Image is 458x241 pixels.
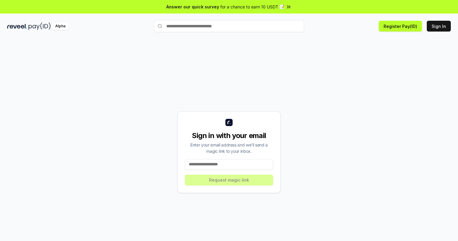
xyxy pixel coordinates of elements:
span: Answer our quick survey [166,4,219,10]
div: Sign in with your email [185,131,273,140]
button: Register Pay(ID) [379,21,422,32]
div: Alpha [52,23,69,30]
div: Enter your email address and we’ll send a magic link to your inbox. [185,142,273,154]
span: for a chance to earn 10 USDT 📝 [220,4,285,10]
img: pay_id [29,23,51,30]
button: Sign In [427,21,451,32]
img: reveel_dark [7,23,27,30]
img: logo_small [225,119,233,126]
